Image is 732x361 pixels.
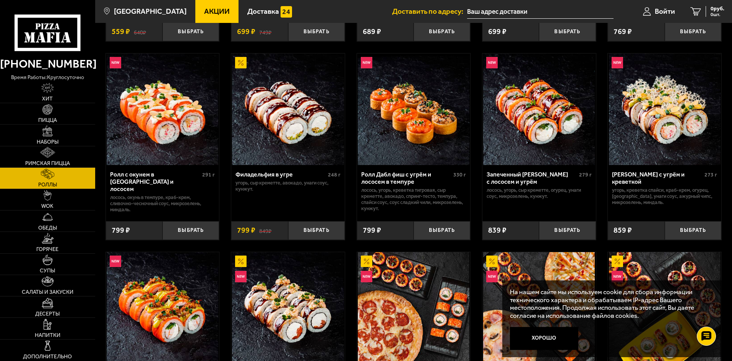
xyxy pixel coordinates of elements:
[232,53,344,165] img: Филадельфия в угре
[361,256,372,267] img: Акционный
[112,28,130,36] span: 559 ₽
[41,204,54,209] span: WOK
[38,182,57,188] span: Роллы
[608,53,721,165] a: НовинкаРолл Калипсо с угрём и креветкой
[363,227,381,234] span: 799 ₽
[614,227,632,234] span: 859 ₽
[357,53,471,165] a: НовинкаРолл Дабл фиш с угрём и лососем в темпуре
[237,28,255,36] span: 699 ₽
[110,57,121,68] img: Новинка
[363,28,381,36] span: 689 ₽
[22,290,73,295] span: Салаты и закуски
[539,221,596,240] button: Выбрать
[281,6,292,18] img: 15daf4d41897b9f0e9f617042186c801.svg
[235,171,326,178] div: Филадельфия в угре
[486,271,498,282] img: Новинка
[134,28,146,36] s: 640 ₽
[486,256,498,267] img: Акционный
[614,28,632,36] span: 769 ₽
[23,354,72,359] span: Дополнительно
[612,187,717,206] p: угорь, креветка спайси, краб-крем, огурец, [GEOGRAPHIC_DATA], унаги соус, ажурный чипс, микрозеле...
[361,271,372,282] img: Новинка
[235,256,247,267] img: Акционный
[162,221,219,240] button: Выбрать
[711,6,724,11] span: 0 руб.
[486,57,498,68] img: Новинка
[231,53,345,165] a: АкционныйФиладельфия в угре
[704,172,717,178] span: 273 г
[110,256,121,267] img: Новинка
[259,28,271,36] s: 749 ₽
[510,288,710,320] p: На нашем сайте мы используем cookie для сбора информации технического характера и обрабатываем IP...
[107,53,218,165] img: Ролл с окунем в темпуре и лососем
[259,227,271,234] s: 849 ₽
[202,172,215,178] span: 291 г
[288,23,345,41] button: Выбрать
[665,221,721,240] button: Выбрать
[361,57,372,68] img: Новинка
[328,172,341,178] span: 248 г
[487,187,592,199] p: лосось, угорь, Сыр креметте, огурец, унаги соус, микрозелень, кунжут.
[110,194,215,213] p: лосось, окунь в темпуре, краб-крем, сливочно-чесночный соус, микрозелень, миндаль.
[612,256,623,267] img: Акционный
[612,171,703,185] div: [PERSON_NAME] с угрём и креветкой
[579,172,592,178] span: 279 г
[487,171,577,185] div: Запеченный [PERSON_NAME] с лососем и угрём
[467,5,614,19] input: Ваш адрес доставки
[392,8,467,15] span: Доставить по адресу:
[358,53,469,165] img: Ролл Дабл фиш с угрём и лососем в темпуре
[483,53,595,165] img: Запеченный ролл Гурмэ с лососем и угрём
[106,53,219,165] a: НовинкаРолл с окунем в темпуре и лососем
[711,12,724,17] span: 0 шт.
[482,53,596,165] a: НовинкаЗапеченный ролл Гурмэ с лососем и угрём
[609,53,721,165] img: Ролл Калипсо с угрём и креветкой
[414,221,470,240] button: Выбрать
[110,171,201,193] div: Ролл с окунем в [GEOGRAPHIC_DATA] и лососем
[40,268,55,274] span: Супы
[38,225,57,231] span: Обеды
[655,8,675,15] span: Войти
[361,187,466,212] p: лосось, угорь, креветка тигровая, Сыр креметте, авокадо, спринг-тесто, темпура, спайси соус, соус...
[488,227,506,234] span: 839 ₽
[612,271,623,282] img: Новинка
[235,180,341,192] p: угорь, Сыр креметте, авокадо, унаги соус, кунжут.
[665,23,721,41] button: Выбрать
[247,8,279,15] span: Доставка
[36,247,58,252] span: Горячее
[361,171,452,185] div: Ролл Дабл фиш с угрём и лососем в темпуре
[288,221,345,240] button: Выбрать
[414,23,470,41] button: Выбрать
[25,161,70,166] span: Римская пицца
[42,96,53,102] span: Хит
[510,327,579,350] button: Хорошо
[114,8,187,15] span: [GEOGRAPHIC_DATA]
[539,23,596,41] button: Выбрать
[612,57,623,68] img: Новинка
[35,333,60,338] span: Напитки
[38,118,57,123] span: Пицца
[35,311,60,317] span: Десерты
[204,8,230,15] span: Акции
[237,227,255,234] span: 799 ₽
[162,23,219,41] button: Выбрать
[37,139,58,145] span: Наборы
[112,227,130,234] span: 799 ₽
[235,57,247,68] img: Акционный
[488,28,506,36] span: 699 ₽
[235,271,247,282] img: Новинка
[453,172,466,178] span: 330 г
